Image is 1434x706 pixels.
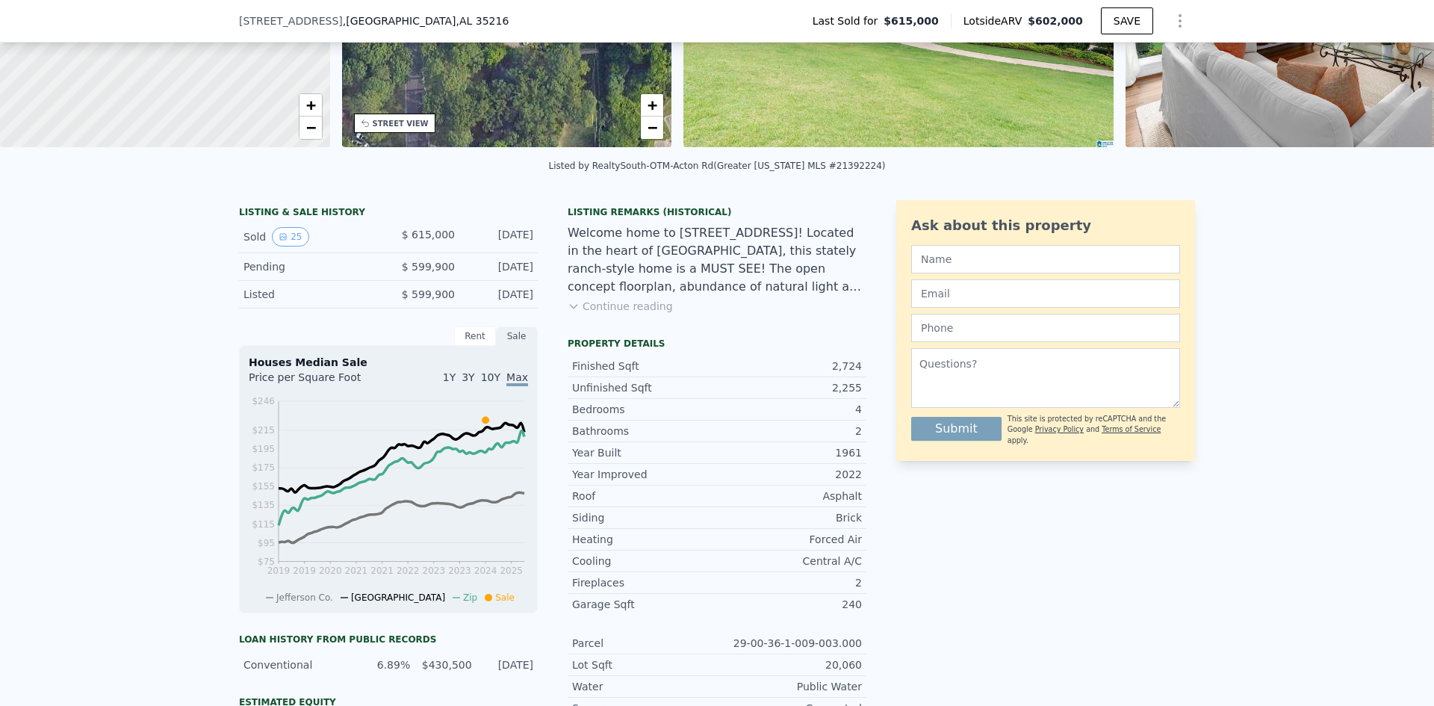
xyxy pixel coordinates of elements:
[506,371,528,386] span: Max
[249,370,388,394] div: Price per Square Foot
[572,575,717,590] div: Fireplaces
[305,96,315,114] span: +
[345,566,368,576] tspan: 2021
[717,554,862,569] div: Central A/C
[568,338,866,350] div: Property details
[572,467,717,482] div: Year Improved
[305,118,315,137] span: −
[454,326,496,346] div: Rent
[717,657,862,672] div: 20,060
[252,396,275,406] tspan: $246
[572,402,717,417] div: Bedrooms
[481,657,533,672] div: [DATE]
[402,288,455,300] span: $ 599,900
[717,575,862,590] div: 2
[467,287,533,302] div: [DATE]
[252,425,275,436] tspan: $215
[467,259,533,274] div: [DATE]
[641,117,663,139] a: Zoom out
[648,96,657,114] span: +
[1008,414,1180,446] div: This site is protected by reCAPTCHA and the Google and apply.
[572,597,717,612] div: Garage Sqft
[462,371,474,383] span: 3Y
[299,117,322,139] a: Zoom out
[239,206,538,221] div: LISTING & SALE HISTORY
[911,215,1180,236] div: Ask about this property
[443,371,456,383] span: 1Y
[717,636,862,651] div: 29-00-36-1-009-003.000
[467,227,533,247] div: [DATE]
[572,636,717,651] div: Parcel
[572,359,717,374] div: Finished Sqft
[1101,7,1153,34] button: SAVE
[272,227,308,247] button: View historical data
[548,161,885,171] div: Listed by RealtySouth-OTM-Acton Rd (Greater [US_STATE] MLS #21392224)
[463,592,477,603] span: Zip
[258,538,275,548] tspan: $95
[370,566,394,576] tspan: 2021
[717,359,862,374] div: 2,724
[419,657,471,672] div: $430,500
[717,445,862,460] div: 1961
[293,566,316,576] tspan: 2019
[568,299,673,314] button: Continue reading
[884,13,939,28] span: $615,000
[239,13,343,28] span: [STREET_ADDRESS]
[568,206,866,218] div: Listing Remarks (Historical)
[1028,15,1083,27] span: $602,000
[717,489,862,504] div: Asphalt
[568,224,866,296] div: Welcome home to [STREET_ADDRESS]! Located in the heart of [GEOGRAPHIC_DATA], this stately ranch-s...
[252,462,275,473] tspan: $175
[243,259,376,274] div: Pending
[648,118,657,137] span: −
[572,489,717,504] div: Roof
[239,634,538,645] div: Loan history from public records
[717,380,862,395] div: 2,255
[243,657,349,672] div: Conventional
[572,532,717,547] div: Heating
[456,15,509,27] span: , AL 35216
[572,657,717,672] div: Lot Sqft
[641,94,663,117] a: Zoom in
[911,417,1002,441] button: Submit
[373,118,429,129] div: STREET VIEW
[243,227,376,247] div: Sold
[474,566,497,576] tspan: 2024
[717,424,862,439] div: 2
[911,245,1180,273] input: Name
[495,592,515,603] span: Sale
[448,566,471,576] tspan: 2023
[481,371,500,383] span: 10Y
[319,566,342,576] tspan: 2020
[717,679,862,694] div: Public Water
[911,314,1180,342] input: Phone
[402,229,455,241] span: $ 615,000
[299,94,322,117] a: Zoom in
[813,13,884,28] span: Last Sold for
[1102,425,1161,433] a: Terms of Service
[572,424,717,439] div: Bathrooms
[717,532,862,547] div: Forced Air
[717,402,862,417] div: 4
[1165,6,1195,36] button: Show Options
[258,557,275,567] tspan: $75
[351,592,445,603] span: [GEOGRAPHIC_DATA]
[500,566,523,576] tspan: 2025
[402,261,455,273] span: $ 599,900
[397,566,420,576] tspan: 2022
[572,679,717,694] div: Water
[358,657,410,672] div: 6.89%
[572,380,717,395] div: Unfinished Sqft
[572,554,717,569] div: Cooling
[252,519,275,530] tspan: $115
[252,500,275,510] tspan: $135
[717,467,862,482] div: 2022
[249,355,528,370] div: Houses Median Sale
[267,566,291,576] tspan: 2019
[1035,425,1084,433] a: Privacy Policy
[572,510,717,525] div: Siding
[496,326,538,346] div: Sale
[963,13,1028,28] span: Lotside ARV
[717,510,862,525] div: Brick
[343,13,509,28] span: , [GEOGRAPHIC_DATA]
